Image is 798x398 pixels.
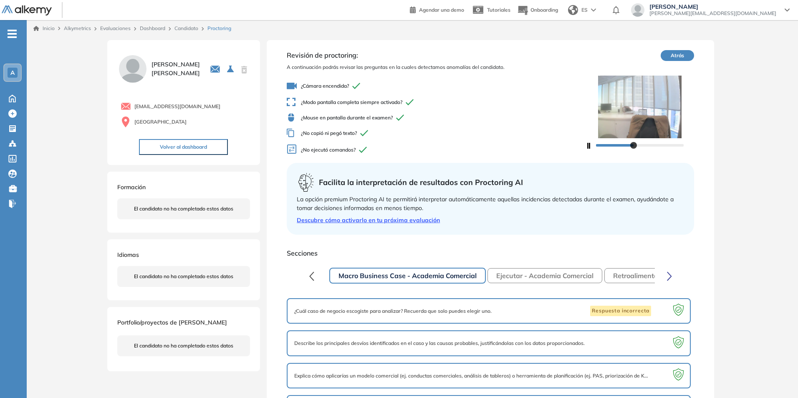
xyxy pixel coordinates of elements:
span: Portfolio/proyectos de [PERSON_NAME] [117,319,227,326]
span: Secciones [287,248,694,258]
span: ¿Modo pantalla completa siempre activado? [287,98,586,106]
span: [PERSON_NAME] [PERSON_NAME] [152,60,200,78]
span: El candidato no ha completado estos datos [134,273,233,280]
span: ¿Cuál caso de negocio escogiste para analizar? Recuerda que solo puedes elegir uno. [294,307,492,315]
span: Revisión de proctoring: [287,50,586,60]
span: Agendar una demo [419,7,464,13]
button: Macro Business Case - Academia Comercial [329,268,486,284]
div: La opción premium Proctoring AI te permitirá interpretar automáticamente aquellas incidencias det... [297,195,684,213]
img: PROFILE_MENU_LOGO_USER [117,53,148,84]
a: Dashboard [140,25,165,31]
span: Describe los principales desvíos identificados en el caso y las causas probables, justificándolas... [294,340,585,347]
a: Candidato [174,25,198,31]
a: Descubre cómo activarlo en tu próxima evaluación [297,216,684,225]
span: A continuación podrás revisar las preguntas en la cuales detectamos anomalías del candidato. [287,63,586,71]
button: Atrás [661,50,694,61]
span: ES [581,6,588,14]
button: Onboarding [517,1,558,19]
img: Logo [2,5,52,16]
button: Retroalimentar - Agente AI [604,268,708,283]
span: Respuesta incorrecta [590,306,651,317]
a: Inicio [33,25,55,32]
span: Idiomas [117,251,139,259]
img: world [568,5,578,15]
span: Facilita la interpretación de resultados con Proctoring AI [319,177,523,188]
span: ¿Cámara encendida? [287,81,586,91]
span: El candidato no ha completado estos datos [134,342,233,350]
span: Proctoring [207,25,231,32]
span: Alkymetrics [64,25,91,31]
a: Evaluaciones [100,25,131,31]
span: ¿No copió ni pegó texto? [287,129,586,137]
button: Volver al dashboard [139,139,228,155]
span: El candidato no ha completado estos datos [134,205,233,213]
span: [PERSON_NAME][EMAIL_ADDRESS][DOMAIN_NAME] [649,10,776,17]
a: Agendar una demo [410,4,464,14]
button: Ejecutar - Academia Comercial [487,268,602,283]
span: ¿No ejecutó comandos? [287,144,586,156]
span: [GEOGRAPHIC_DATA] [134,118,187,126]
span: [EMAIL_ADDRESS][DOMAIN_NAME] [134,103,220,110]
span: Tutoriales [487,7,510,13]
span: [PERSON_NAME] [649,3,776,10]
span: Onboarding [530,7,558,13]
span: Formación [117,183,146,191]
span: ¿Mouse en pantalla durante el examen? [287,113,586,122]
i: - [8,33,17,35]
img: arrow [591,8,596,12]
span: A [10,69,15,76]
span: Explica cómo aplicarías un modelo comercial (ej. conductas comerciales, análisis de tableros) o h... [294,372,649,380]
